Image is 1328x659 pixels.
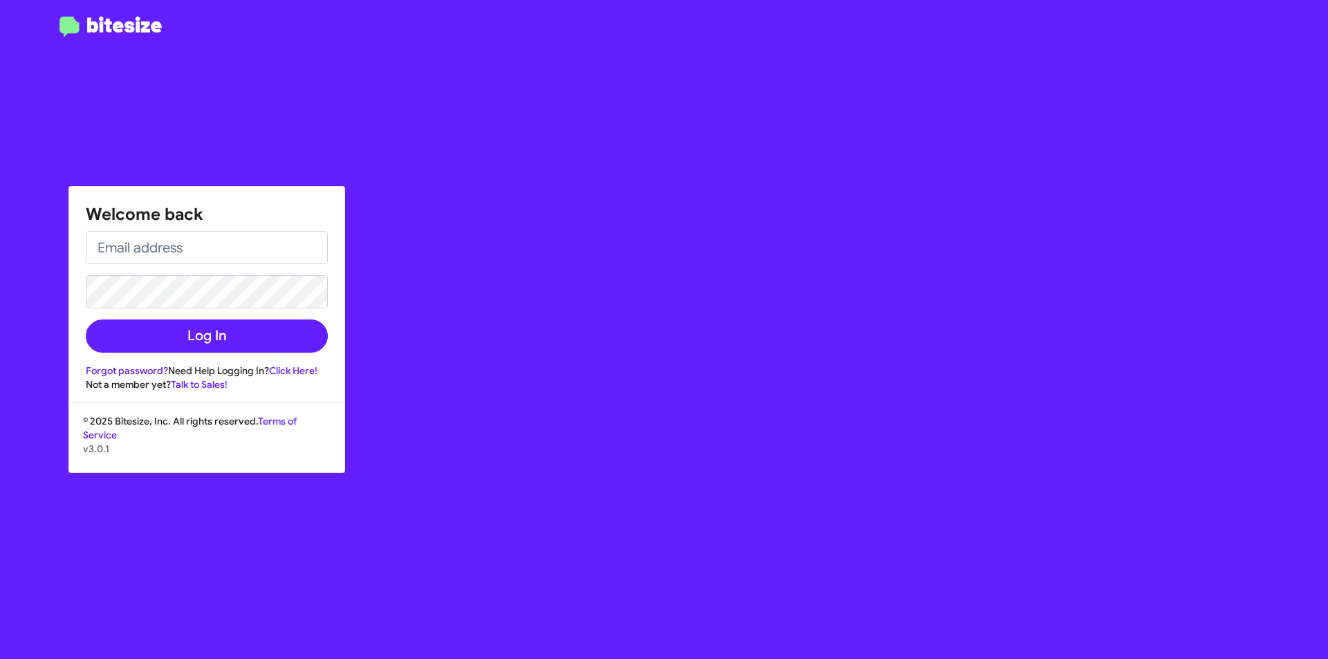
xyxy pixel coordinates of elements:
a: Talk to Sales! [171,378,228,391]
div: Not a member yet? [86,378,328,391]
button: Log In [86,319,328,353]
div: © 2025 Bitesize, Inc. All rights reserved. [69,414,344,472]
div: Need Help Logging In? [86,364,328,378]
p: v3.0.1 [83,442,331,456]
a: Forgot password? [86,364,168,377]
input: Email address [86,231,328,264]
a: Click Here! [269,364,317,377]
h1: Welcome back [86,203,328,225]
